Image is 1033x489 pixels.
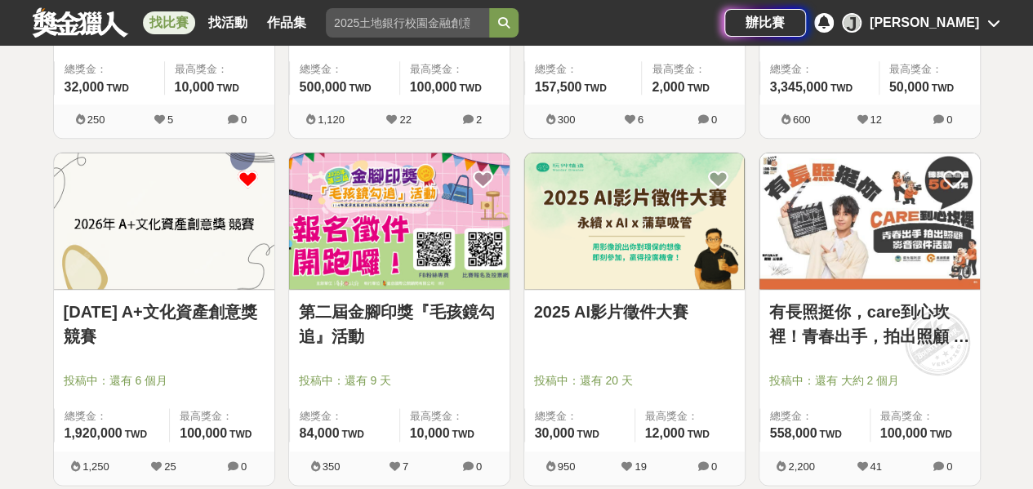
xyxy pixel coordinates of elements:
[842,13,862,33] div: J
[770,80,828,94] span: 3,345,000
[410,426,450,440] span: 10,000
[87,113,105,126] span: 250
[410,408,500,425] span: 最高獎金：
[819,429,841,440] span: TWD
[410,80,457,94] span: 100,000
[524,153,745,290] a: Cover Image
[106,82,128,94] span: TWD
[932,82,954,94] span: TWD
[645,426,685,440] span: 12,000
[535,61,632,78] span: 總獎金：
[558,113,576,126] span: 300
[638,113,643,126] span: 6
[167,113,173,126] span: 5
[300,80,347,94] span: 500,000
[299,372,500,389] span: 投稿中：還有 9 天
[300,408,390,425] span: 總獎金：
[341,429,363,440] span: TWD
[65,80,105,94] span: 32,000
[770,426,817,440] span: 558,000
[175,80,215,94] span: 10,000
[769,372,970,389] span: 投稿中：還有 大約 2 個月
[711,113,717,126] span: 0
[535,426,575,440] span: 30,000
[534,300,735,324] a: 2025 AI影片徵件大賽
[180,426,227,440] span: 100,000
[241,460,247,473] span: 0
[870,460,881,473] span: 41
[724,9,806,37] a: 辦比賽
[711,460,717,473] span: 0
[687,429,709,440] span: TWD
[889,80,929,94] span: 50,000
[289,153,510,289] img: Cover Image
[143,11,195,34] a: 找比賽
[64,372,265,389] span: 投稿中：還有 6 個月
[82,460,109,473] span: 1,250
[759,153,980,290] a: Cover Image
[202,11,254,34] a: 找活動
[65,426,122,440] span: 1,920,000
[65,408,160,425] span: 總獎金：
[889,61,970,78] span: 最高獎金：
[260,11,313,34] a: 作品集
[300,426,340,440] span: 84,000
[880,426,928,440] span: 100,000
[770,61,869,78] span: 總獎金：
[652,80,684,94] span: 2,000
[64,300,265,349] a: [DATE] A+文化資產創意獎 競賽
[125,429,147,440] span: TWD
[318,113,345,126] span: 1,120
[164,460,176,473] span: 25
[793,113,811,126] span: 600
[759,153,980,289] img: Cover Image
[770,408,860,425] span: 總獎金：
[584,82,606,94] span: TWD
[54,153,274,289] img: Cover Image
[534,372,735,389] span: 投稿中：還有 20 天
[229,429,252,440] span: TWD
[524,153,745,289] img: Cover Image
[830,82,853,94] span: TWD
[946,113,952,126] span: 0
[300,61,390,78] span: 總獎金：
[645,408,735,425] span: 最高獎金：
[399,113,411,126] span: 22
[929,429,951,440] span: TWD
[349,82,371,94] span: TWD
[241,113,247,126] span: 0
[652,61,734,78] span: 最高獎金：
[476,460,482,473] span: 0
[459,82,481,94] span: TWD
[634,460,646,473] span: 19
[175,61,265,78] span: 最高獎金：
[403,460,408,473] span: 7
[323,460,341,473] span: 350
[289,153,510,290] a: Cover Image
[410,61,500,78] span: 最高獎金：
[326,8,489,38] input: 2025土地銀行校園金融創意挑戰賽：從你出發 開啟智慧金融新頁
[54,153,274,290] a: Cover Image
[946,460,952,473] span: 0
[535,408,625,425] span: 總獎金：
[687,82,709,94] span: TWD
[299,300,500,349] a: 第二屆金腳印獎『毛孩鏡勾追』活動
[535,80,582,94] span: 157,500
[216,82,238,94] span: TWD
[65,61,154,78] span: 總獎金：
[769,300,970,349] a: 有長照挺你，care到心坎裡！青春出手，拍出照顧 影音徵件活動
[577,429,599,440] span: TWD
[880,408,970,425] span: 最高獎金：
[558,460,576,473] span: 950
[452,429,474,440] span: TWD
[870,13,979,33] div: [PERSON_NAME]
[870,113,881,126] span: 12
[476,113,482,126] span: 2
[788,460,815,473] span: 2,200
[180,408,264,425] span: 最高獎金：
